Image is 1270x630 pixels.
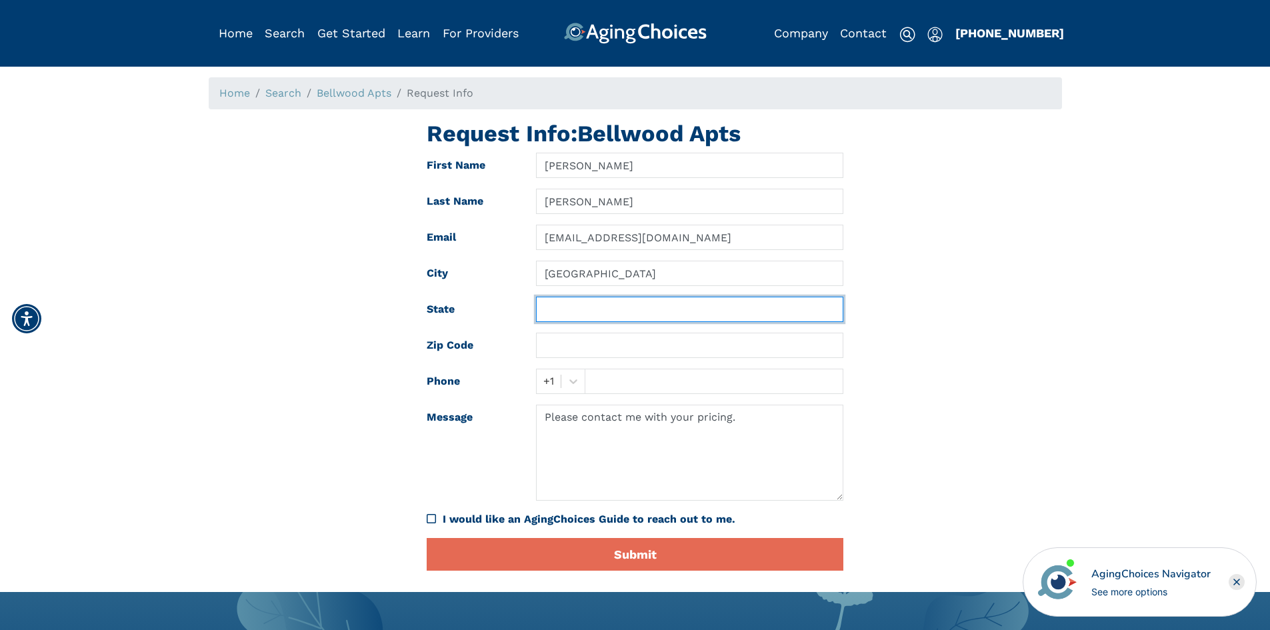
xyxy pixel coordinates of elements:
label: Email [417,225,526,250]
label: First Name [417,153,526,178]
a: Contact [840,26,887,40]
div: I would like an AgingChoices Guide to reach out to me. [427,511,843,527]
a: [PHONE_NUMBER] [955,26,1064,40]
label: Zip Code [417,333,526,358]
div: I would like an AgingChoices Guide to reach out to me. [443,511,843,527]
a: Get Started [317,26,385,40]
a: Bellwood Apts [317,87,391,99]
a: For Providers [443,26,519,40]
a: Company [774,26,828,40]
div: See more options [1091,585,1211,599]
a: Home [219,26,253,40]
a: Home [219,87,250,99]
label: City [417,261,526,286]
label: Message [417,405,526,501]
button: Submit [427,538,843,571]
label: State [417,297,526,322]
div: Close [1229,574,1245,590]
label: Last Name [417,189,526,214]
a: Search [265,26,305,40]
div: AgingChoices Navigator [1091,566,1211,582]
span: Request Info [407,87,473,99]
img: AgingChoices [563,23,706,44]
textarea: Please contact me with your pricing. [536,405,843,501]
a: Search [265,87,301,99]
a: Learn [397,26,430,40]
img: avatar [1035,559,1080,605]
img: search-icon.svg [899,27,915,43]
nav: breadcrumb [209,77,1062,109]
label: Phone [417,369,526,394]
div: Popover trigger [265,23,305,44]
h1: Request Info: Bellwood Apts [427,120,843,147]
img: user-icon.svg [927,27,943,43]
div: Popover trigger [927,23,943,44]
div: Accessibility Menu [12,304,41,333]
